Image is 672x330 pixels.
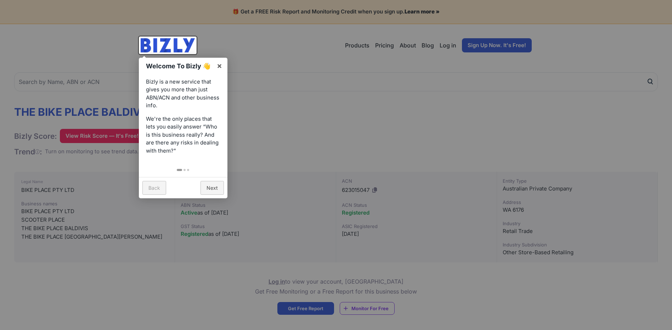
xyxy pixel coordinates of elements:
h1: Welcome To Bizly 👋 [146,61,213,71]
a: Next [201,181,224,195]
p: Bizly is a new service that gives you more than just ABN/ACN and other business info. [146,78,220,110]
a: Back [142,181,166,195]
p: We're the only places that lets you easily answer “Who is this business really? And are there any... [146,115,220,155]
a: × [211,58,227,74]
